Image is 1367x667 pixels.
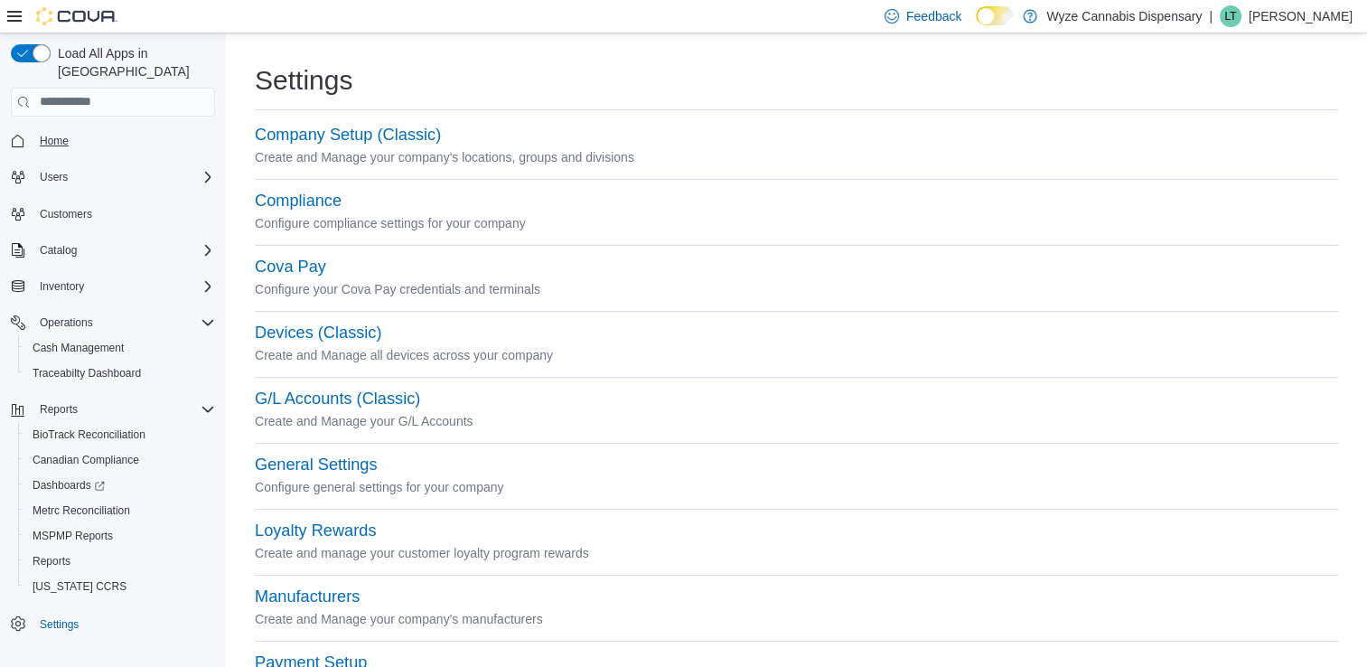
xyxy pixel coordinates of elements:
[976,25,977,26] span: Dark Mode
[33,240,215,261] span: Catalog
[25,449,146,471] a: Canadian Compliance
[25,474,215,496] span: Dashboards
[25,525,215,547] span: MSPMP Reports
[40,402,78,417] span: Reports
[255,146,1338,168] p: Create and Manage your company's locations, groups and divisions
[33,614,86,635] a: Settings
[25,337,131,359] a: Cash Management
[4,238,222,263] button: Catalog
[4,274,222,299] button: Inventory
[51,44,215,80] span: Load All Apps in [GEOGRAPHIC_DATA]
[33,240,84,261] button: Catalog
[18,473,222,498] a: Dashboards
[33,341,124,355] span: Cash Management
[4,310,222,335] button: Operations
[25,500,137,521] a: Metrc Reconciliation
[25,474,112,496] a: Dashboards
[1224,5,1236,27] span: LT
[906,7,961,25] span: Feedback
[36,7,117,25] img: Cova
[33,276,215,297] span: Inventory
[255,126,441,145] button: Company Setup (Classic)
[33,203,99,225] a: Customers
[18,447,222,473] button: Canadian Compliance
[255,608,1338,630] p: Create and Manage your company's manufacturers
[25,449,215,471] span: Canadian Compliance
[255,521,376,540] button: Loyalty Rewards
[255,587,360,606] button: Manufacturers
[25,550,78,572] a: Reports
[25,576,134,597] a: [US_STATE] CCRS
[33,166,215,188] span: Users
[33,399,215,420] span: Reports
[255,476,1338,498] p: Configure general settings for your company
[40,243,77,258] span: Catalog
[25,337,215,359] span: Cash Management
[33,276,91,297] button: Inventory
[33,312,100,333] button: Operations
[255,62,352,99] h1: Settings
[4,164,222,190] button: Users
[33,427,145,442] span: BioTrack Reconciliation
[255,410,1338,432] p: Create and Manage your G/L Accounts
[33,612,215,634] span: Settings
[33,129,215,152] span: Home
[18,335,222,361] button: Cash Management
[40,617,79,632] span: Settings
[25,362,215,384] span: Traceabilty Dashboard
[25,362,148,384] a: Traceabilty Dashboard
[25,500,215,521] span: Metrc Reconciliation
[4,610,222,636] button: Settings
[33,166,75,188] button: Users
[33,554,70,568] span: Reports
[33,478,105,493] span: Dashboards
[255,344,1338,366] p: Create and Manage all devices across your company
[33,366,141,380] span: Traceabilty Dashboard
[255,258,326,277] button: Cova Pay
[25,424,215,446] span: BioTrack Reconciliation
[25,424,153,446] a: BioTrack Reconciliation
[18,361,222,386] button: Traceabilty Dashboard
[255,212,1338,234] p: Configure compliance settings for your company
[976,6,1014,25] input: Dark Mode
[18,422,222,447] button: BioTrack Reconciliation
[40,315,93,330] span: Operations
[33,202,215,225] span: Customers
[1220,5,1241,27] div: Lucas Todd
[4,397,222,422] button: Reports
[18,498,222,523] button: Metrc Reconciliation
[40,279,84,294] span: Inventory
[33,579,126,594] span: [US_STATE] CCRS
[33,529,113,543] span: MSPMP Reports
[18,549,222,574] button: Reports
[33,312,215,333] span: Operations
[255,390,420,409] button: G/L Accounts (Classic)
[33,453,139,467] span: Canadian Compliance
[33,503,130,518] span: Metrc Reconciliation
[1046,5,1202,27] p: Wyze Cannabis Dispensary
[40,170,68,184] span: Users
[255,278,1338,300] p: Configure your Cova Pay credentials and terminals
[33,399,85,420] button: Reports
[255,324,381,343] button: Devices (Classic)
[40,207,92,221] span: Customers
[18,523,222,549] button: MSPMP Reports
[25,550,215,572] span: Reports
[255,542,1338,564] p: Create and manage your customer loyalty program rewards
[255,192,342,211] button: Compliance
[255,456,377,474] button: General Settings
[1249,5,1353,27] p: [PERSON_NAME]
[4,201,222,227] button: Customers
[4,127,222,154] button: Home
[33,130,76,152] a: Home
[25,525,120,547] a: MSPMP Reports
[40,134,69,148] span: Home
[1209,5,1213,27] p: |
[25,576,215,597] span: Washington CCRS
[18,574,222,599] button: [US_STATE] CCRS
